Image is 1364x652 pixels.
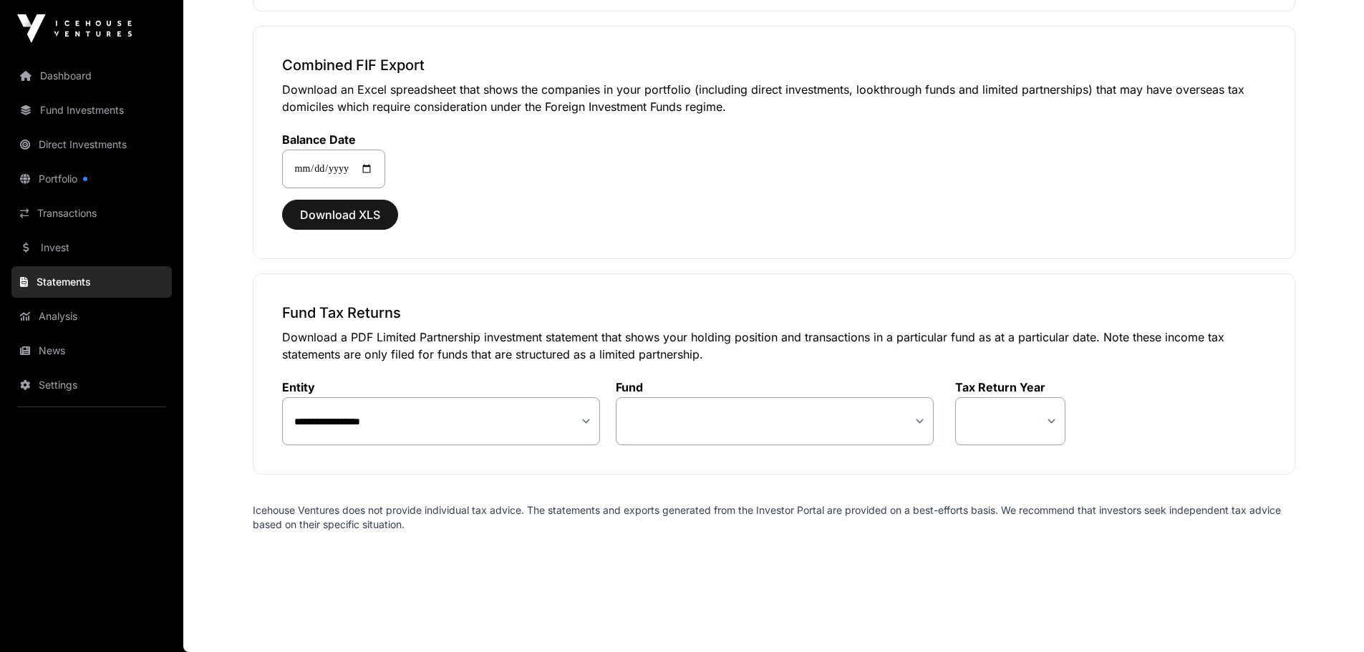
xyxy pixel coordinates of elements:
[17,14,132,43] img: Icehouse Ventures Logo
[282,380,610,394] label: Entity
[282,55,1266,75] h3: Combined FIF Export
[11,232,172,263] a: Invest
[282,81,1266,115] p: Download an Excel spreadsheet that shows the companies in your portfolio (including direct invest...
[282,200,398,230] button: Download XLS
[11,129,172,160] a: Direct Investments
[11,266,172,298] a: Statements
[282,132,385,147] label: Balance Date
[282,329,1266,363] p: Download a PDF Limited Partnership investment statement that shows your holding position and tran...
[11,198,172,229] a: Transactions
[616,380,944,394] label: Fund
[955,380,1065,394] label: Tax Return Year
[11,369,172,401] a: Settings
[282,303,1266,323] h3: Fund Tax Returns
[11,60,172,92] a: Dashboard
[300,206,380,223] span: Download XLS
[11,163,172,195] a: Portfolio
[11,94,172,126] a: Fund Investments
[11,335,172,366] a: News
[1292,583,1364,652] iframe: Chat Widget
[11,301,172,332] a: Analysis
[253,503,1295,532] p: Icehouse Ventures does not provide individual tax advice. The statements and exports generated fr...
